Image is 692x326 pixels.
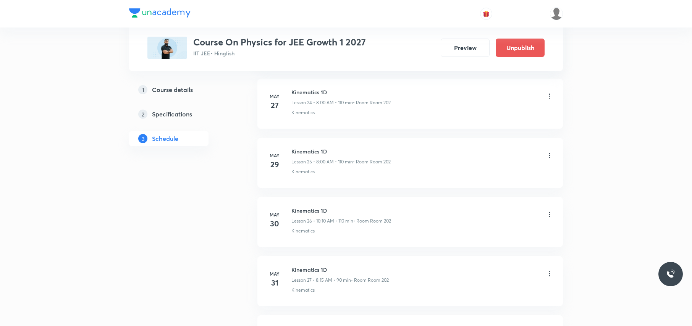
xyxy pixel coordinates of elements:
h6: Kinematics 1D [291,266,389,274]
h5: Course details [152,85,193,94]
p: 2 [138,110,147,119]
button: Unpublish [496,39,545,57]
p: IIT JEE • Hinglish [193,49,366,57]
p: 3 [138,134,147,143]
p: Kinematics [291,168,315,175]
a: Company Logo [129,8,191,19]
p: Lesson 24 • 8:00 AM • 110 min [291,99,353,106]
p: • Room Room 202 [351,277,389,284]
img: A2903B55-BC5F-421A-A597-5D8916513920_plus.png [147,37,187,59]
h5: Schedule [152,134,178,143]
p: • Room Room 202 [353,158,391,165]
button: avatar [480,8,492,20]
img: Company Logo [129,8,191,18]
h6: May [267,270,282,277]
h4: 27 [267,100,282,111]
p: • Room Room 202 [353,218,391,224]
p: Lesson 26 • 10:10 AM • 110 min [291,218,353,224]
h6: May [267,93,282,100]
button: Preview [441,39,490,57]
a: 1Course details [129,82,233,97]
h4: 29 [267,159,282,170]
p: Kinematics [291,287,315,294]
p: • Room Room 202 [353,99,391,106]
a: 2Specifications [129,107,233,122]
h4: 31 [267,277,282,289]
h5: Specifications [152,110,192,119]
h3: Course On Physics for JEE Growth 1 2027 [193,37,366,48]
p: Lesson 25 • 8:00 AM • 110 min [291,158,353,165]
h4: 30 [267,218,282,229]
img: avatar [483,10,490,17]
p: Kinematics [291,109,315,116]
h6: Kinematics 1D [291,88,391,96]
h6: Kinematics 1D [291,207,391,215]
p: 1 [138,85,147,94]
p: Kinematics [291,228,315,234]
h6: May [267,211,282,218]
img: ttu [666,270,675,279]
h6: May [267,152,282,159]
h6: Kinematics 1D [291,147,391,155]
img: Shubham K Singh [550,7,563,20]
p: Lesson 27 • 8:15 AM • 90 min [291,277,351,284]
